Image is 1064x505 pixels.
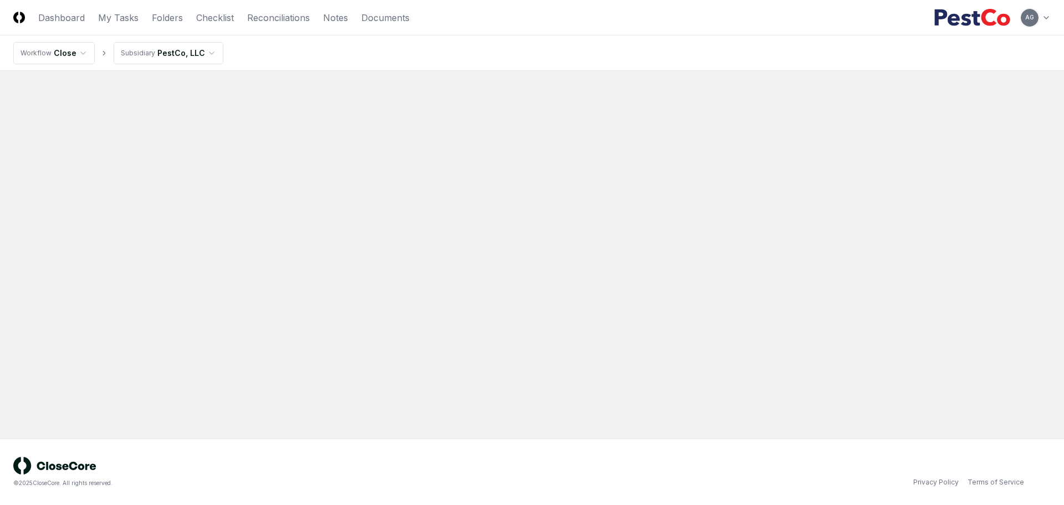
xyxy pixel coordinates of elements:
span: AG [1025,13,1034,22]
div: © 2025 CloseCore. All rights reserved. [13,479,532,487]
img: Logo [13,12,25,23]
a: Reconciliations [247,11,310,24]
a: Documents [361,11,410,24]
img: PestCo logo [934,9,1011,27]
div: Workflow [21,48,52,58]
a: Folders [152,11,183,24]
button: AG [1020,8,1040,28]
div: Subsidiary [121,48,155,58]
a: Terms of Service [968,477,1024,487]
a: Notes [323,11,348,24]
img: logo [13,457,96,475]
a: Dashboard [38,11,85,24]
a: Privacy Policy [913,477,959,487]
nav: breadcrumb [13,42,223,64]
a: Checklist [196,11,234,24]
a: My Tasks [98,11,139,24]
